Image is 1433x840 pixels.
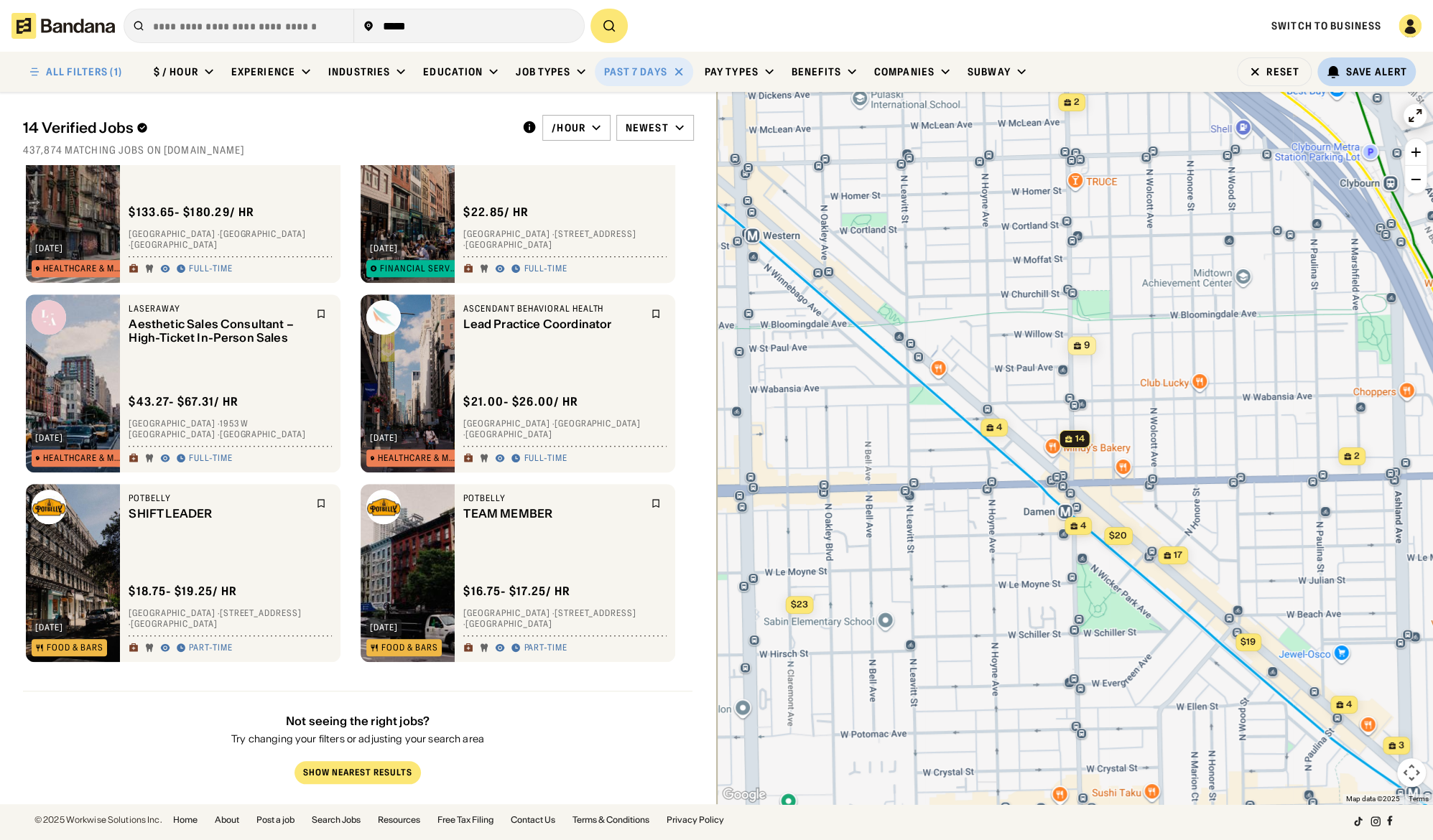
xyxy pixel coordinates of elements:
[463,317,642,331] div: Lead Practice Coordinator
[572,816,649,824] a: Terms & Conditions
[667,816,724,824] a: Privacy Policy
[1346,795,1400,803] span: Map data ©2025
[129,228,332,251] div: [GEOGRAPHIC_DATA] · [GEOGRAPHIC_DATA] · [GEOGRAPHIC_DATA]
[35,244,63,253] div: [DATE]
[516,65,570,78] div: Job Types
[437,816,493,824] a: Free Tax Filing
[11,13,115,39] img: Bandana logotype
[47,643,103,652] div: Food & Bars
[524,453,567,465] div: Full-time
[1084,340,1090,353] span: 9
[129,317,307,345] div: Aesthetic Sales Consultant – High-Ticket In-Person Sales
[1240,636,1256,647] span: $19
[720,785,768,804] img: Google
[32,490,66,524] img: Potbelly logo
[256,816,295,824] a: Post a job
[1409,795,1429,803] a: Terms (opens in new tab)
[35,434,63,442] div: [DATE]
[46,67,122,77] div: ALL FILTERS (1)
[378,816,420,824] a: Resources
[129,607,332,630] div: [GEOGRAPHIC_DATA] · [STREET_ADDRESS] · [GEOGRAPHIC_DATA]
[189,453,233,465] div: Full-time
[129,303,307,314] div: LaserAway
[43,264,122,273] div: Healthcare & Mental Health
[1399,739,1404,752] span: 3
[705,65,759,78] div: Pay Types
[35,623,63,632] div: [DATE]
[173,816,198,824] a: Home
[1397,758,1426,787] button: Map camera controls
[312,816,361,824] a: Search Jobs
[189,263,233,275] div: Full-time
[380,264,457,273] div: Financial Services
[303,769,412,778] div: Show Nearest Results
[154,65,198,78] div: $ / hour
[423,65,483,78] div: Education
[1080,520,1086,532] span: 4
[996,421,1002,434] span: 4
[189,643,233,654] div: Part-time
[129,584,237,599] div: $ 18.75 - $19.25 / hr
[366,300,401,335] img: Ascendant Behavioral Health logo
[32,300,66,335] img: LaserAway logo
[463,303,642,314] div: Ascendant Behavioral Health
[603,65,667,78] div: Past 7 days
[231,734,484,745] div: Try changing your filters or adjusting your search area
[874,65,935,78] div: Companies
[43,454,122,462] div: Healthcare & Mental Health
[524,263,567,275] div: Full-time
[1271,19,1381,32] a: Switch to Business
[129,205,254,220] div: $ 133.65 - $180.29 / hr
[378,454,457,462] div: Healthcare & Mental Health
[328,65,390,78] div: Industries
[463,607,667,630] div: [GEOGRAPHIC_DATA] · [STREET_ADDRESS] · [GEOGRAPHIC_DATA]
[552,121,585,134] div: /hour
[511,816,555,824] a: Contact Us
[370,623,398,632] div: [DATE]
[1109,530,1127,541] span: $20
[129,394,238,409] div: $ 43.27 - $67.31 / hr
[129,418,332,440] div: [GEOGRAPHIC_DATA] · 1953 W [GEOGRAPHIC_DATA] · [GEOGRAPHIC_DATA]
[23,165,692,803] div: grid
[463,205,529,220] div: $ 22.85 / hr
[463,493,642,504] div: Potbelly
[626,121,669,134] div: Newest
[968,65,1011,78] div: Subway
[463,394,578,409] div: $ 21.00 - $26.00 / hr
[720,785,768,804] a: Open this area in Google Maps (opens a new window)
[463,584,570,599] div: $ 16.75 - $17.25 / hr
[215,816,239,824] a: About
[366,490,401,524] img: Potbelly logo
[129,493,307,504] div: Potbelly
[231,714,484,728] div: Not seeing the right jobs?
[1266,67,1299,77] div: Reset
[23,144,694,157] div: 437,874 matching jobs on [DOMAIN_NAME]
[34,816,162,824] div: © 2025 Workwise Solutions Inc.
[1346,65,1407,78] div: Save Alert
[370,244,398,253] div: [DATE]
[1174,549,1182,561] span: 17
[381,643,438,652] div: Food & Bars
[792,65,841,78] div: Benefits
[1354,450,1360,462] span: 2
[1346,699,1352,711] span: 4
[463,507,642,521] div: TEAM MEMBER
[129,507,307,521] div: SHIFT LEADER
[23,119,511,136] div: 14 Verified Jobs
[791,599,808,610] span: $23
[1075,433,1085,445] span: 14
[524,643,567,654] div: Part-time
[463,418,667,440] div: [GEOGRAPHIC_DATA] · [GEOGRAPHIC_DATA] · [GEOGRAPHIC_DATA]
[463,228,667,251] div: [GEOGRAPHIC_DATA] · [STREET_ADDRESS] · [GEOGRAPHIC_DATA]
[370,434,398,442] div: [DATE]
[231,65,295,78] div: Experience
[1074,96,1080,108] span: 2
